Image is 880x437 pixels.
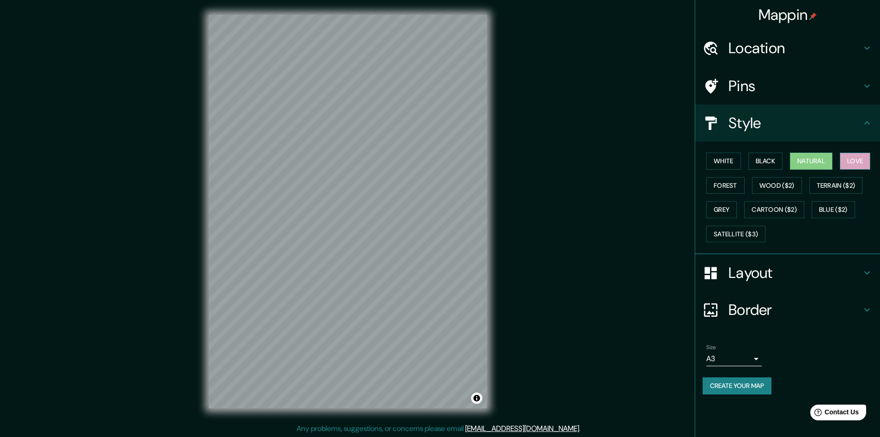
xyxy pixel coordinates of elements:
[728,114,862,132] h4: Style
[728,301,862,319] h4: Border
[706,201,737,218] button: Grey
[706,177,745,194] button: Forest
[209,15,487,408] canvas: Map
[695,254,880,291] div: Layout
[695,105,880,142] div: Style
[471,393,482,404] button: Toggle attribution
[798,401,870,427] iframe: Help widget launcher
[748,153,783,170] button: Black
[695,68,880,105] div: Pins
[759,6,817,24] h4: Mappin
[695,291,880,328] div: Border
[695,30,880,67] div: Location
[840,153,870,170] button: Love
[465,424,579,433] a: [EMAIL_ADDRESS][DOMAIN_NAME]
[706,226,765,243] button: Satellite ($3)
[706,351,762,366] div: A3
[706,153,741,170] button: White
[812,201,855,218] button: Blue ($2)
[728,77,862,95] h4: Pins
[728,39,862,57] h4: Location
[752,177,802,194] button: Wood ($2)
[581,423,582,434] div: .
[728,264,862,282] h4: Layout
[809,177,863,194] button: Terrain ($2)
[297,423,581,434] p: Any problems, suggestions, or concerns please email .
[744,201,804,218] button: Cartoon ($2)
[809,12,817,20] img: pin-icon.png
[582,423,584,434] div: .
[706,344,716,351] label: Size
[790,153,832,170] button: Natural
[703,377,771,394] button: Create your map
